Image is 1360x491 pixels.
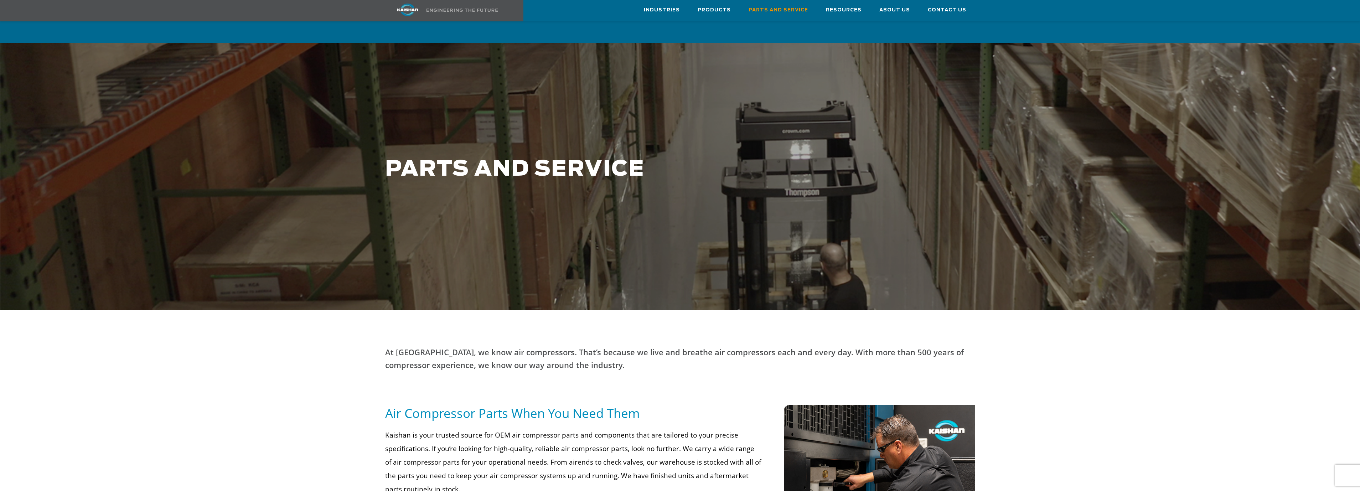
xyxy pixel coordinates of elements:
span: Products [698,6,731,14]
a: Contact Us [928,0,966,20]
a: About Us [879,0,910,20]
img: kaishan logo [381,4,434,16]
p: At [GEOGRAPHIC_DATA], we know air compressors. That’s because we live and breathe air compressors... [385,346,975,371]
img: Engineering the future [426,9,498,12]
a: Industries [644,0,680,20]
h1: PARTS AND SERVICE [385,157,875,181]
span: About Us [879,6,910,14]
span: Parts and Service [749,6,808,14]
span: Contact Us [928,6,966,14]
span: Industries [644,6,680,14]
a: Parts and Service [749,0,808,20]
a: Products [698,0,731,20]
h5: Air Compressor Parts When You Need Them [385,405,761,421]
a: Resources [826,0,862,20]
span: Resources [826,6,862,14]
